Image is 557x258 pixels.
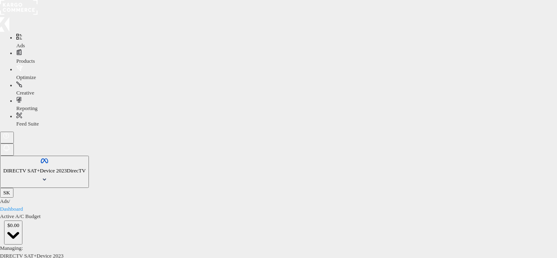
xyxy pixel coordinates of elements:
[16,105,38,111] span: Reporting
[16,90,34,96] span: Creative
[16,42,25,49] span: Ads
[7,222,19,229] div: $0.00
[16,74,36,80] span: Optimize
[3,190,10,196] span: SK
[3,168,67,174] span: DIRECTV SAT+Device 2023
[4,221,22,245] button: $0.00
[67,168,86,174] span: DirecTV
[9,198,10,204] span: /
[16,121,39,127] span: Feed Suite
[16,58,35,64] span: Products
